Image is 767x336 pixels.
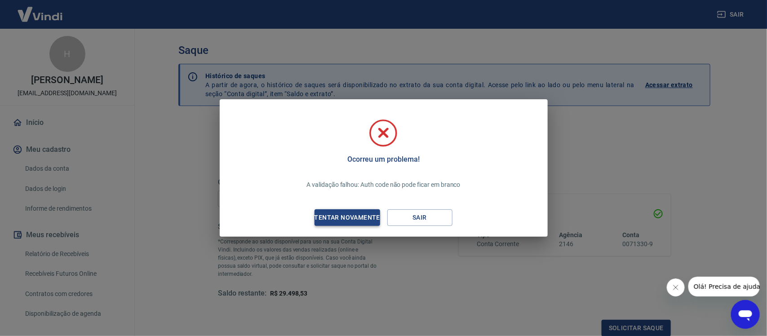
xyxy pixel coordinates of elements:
[304,212,391,223] div: Tentar novamente
[667,279,685,296] iframe: Fechar mensagem
[5,6,75,13] span: Olá! Precisa de ajuda?
[688,277,760,296] iframe: Mensagem da empresa
[306,180,460,190] p: A validação falhou: Auth code não pode ficar em branco
[347,155,420,164] h5: Ocorreu um problema!
[315,209,380,226] button: Tentar novamente
[387,209,452,226] button: Sair
[731,300,760,329] iframe: Botão para abrir a janela de mensagens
